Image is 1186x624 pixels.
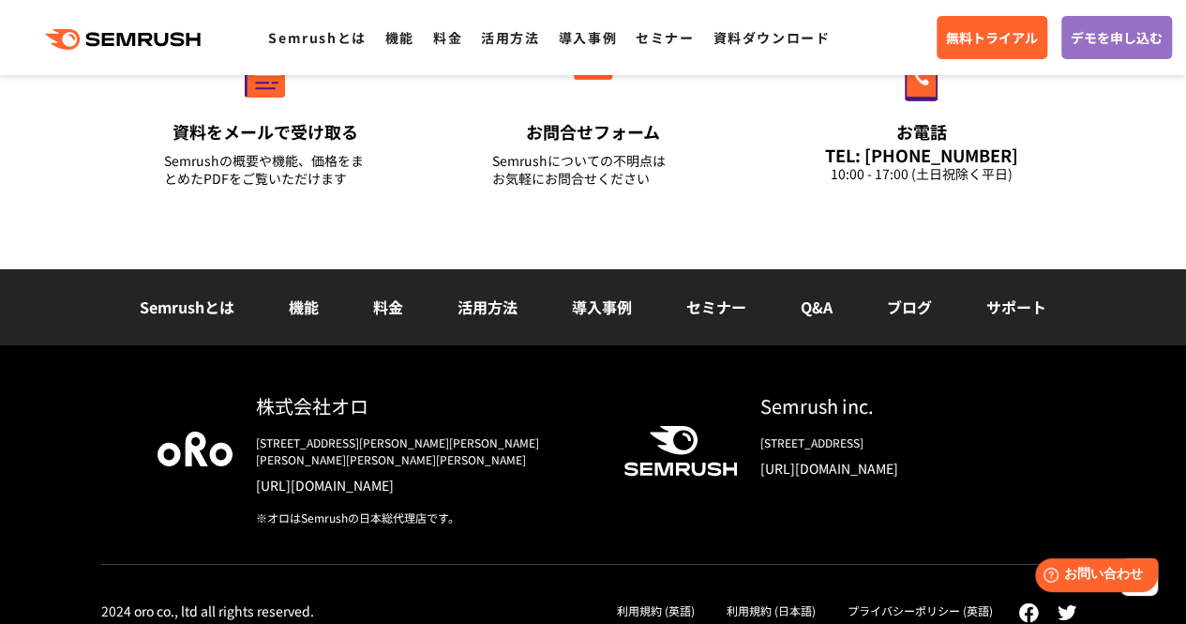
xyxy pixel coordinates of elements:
div: [STREET_ADDRESS][PERSON_NAME][PERSON_NAME][PERSON_NAME][PERSON_NAME][PERSON_NAME] [256,434,593,468]
a: 導入事例 [572,296,632,318]
img: oro company [158,432,233,465]
a: ブログ [887,296,932,318]
a: デモを申し込む [1061,16,1172,59]
div: [STREET_ADDRESS] [760,434,1029,451]
img: twitter [1058,605,1076,620]
span: 無料トライアル [946,27,1038,48]
a: 料金 [373,296,403,318]
a: 利用規約 (日本語) [727,602,816,618]
div: 株式会社オロ [256,392,593,419]
a: セミナー [686,296,746,318]
a: 導入事例 [559,28,617,47]
a: 資料をメールで受け取る Semrushの概要や機能、価格をまとめたPDFをご覧いただけます [125,12,406,211]
a: 機能 [385,28,414,47]
a: 活用方法 [481,28,539,47]
img: facebook [1018,602,1039,623]
div: 2024 oro co., ltd all rights reserved. [101,602,314,619]
div: 資料をメールで受け取る [164,120,367,144]
div: Semrush inc. [760,392,1029,419]
a: プライバシーポリシー (英語) [848,602,993,618]
div: Semrushについての不明点は お気軽にお問合せください [492,152,695,188]
a: [URL][DOMAIN_NAME] [760,459,1029,478]
a: [URL][DOMAIN_NAME] [256,476,593,495]
a: 機能 [289,296,319,318]
iframe: Help widget launcher [1019,551,1165,603]
div: Semrushの概要や機能、価格をまとめたPDFをご覧いただけます [164,152,367,188]
a: Semrushとは [268,28,366,47]
a: サポート [986,296,1046,318]
div: 10:00 - 17:00 (土日祝除く平日) [820,165,1023,183]
a: お問合せフォーム Semrushについての不明点はお気軽にお問合せください [453,12,734,211]
span: デモを申し込む [1071,27,1163,48]
a: セミナー [636,28,694,47]
a: 無料トライアル [937,16,1047,59]
div: ※オロはSemrushの日本総代理店です。 [256,510,593,526]
a: 利用規約 (英語) [617,602,695,618]
a: 活用方法 [458,296,518,318]
a: 資料ダウンロード [713,28,830,47]
div: お問合せフォーム [492,120,695,144]
a: 料金 [433,28,462,47]
div: お電話 [820,120,1023,144]
a: Q&A [801,296,833,318]
div: TEL: [PHONE_NUMBER] [820,145,1023,165]
a: Semrushとは [140,296,234,318]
